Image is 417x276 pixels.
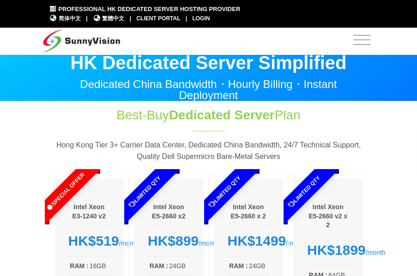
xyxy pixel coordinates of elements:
[150,262,168,270] b: RAM :
[169,108,275,122] span: Dedicated Server
[58,6,240,12] span: Professional HK Dedicated Server Hosting Provider
[70,262,88,270] b: RAM :
[248,260,269,271] td: 24GB
[86,14,87,23] li: |
[169,260,189,271] td: 24GB
[49,14,81,23] a: 简体中文
[26,153,104,230] span: Special Offer
[186,153,263,230] span: Limited Qty
[349,29,375,52] button: Toggle navigation
[192,15,210,22] a: Login
[130,14,131,23] li: |
[89,260,110,271] td: 16GB
[136,15,180,22] a: Client Portal
[68,233,110,249] div: /month
[93,14,125,23] a: 繁體中文
[113,106,304,124] h1: Best-Buy Plan
[307,242,349,258] div: /month
[68,233,119,248] strong: HK$519
[106,153,184,230] span: Limited Qty
[49,139,368,163] p: Hong Kong Tier 3+ Carrier Data Center, Dedicated China Bandwidth, 24/7 Technical Support, Quality...
[228,233,270,249] div: /month
[148,233,199,248] strong: HK$899
[229,262,248,270] b: RAM :
[49,79,368,101] p: Dedicated China Bandwidth・Hourly Billing・Instant Deployment
[148,233,190,249] div: /month
[266,153,343,230] span: Limited Qty
[228,233,286,248] strong: HK$1499
[307,242,366,258] strong: HK$1899
[49,53,368,72] p: HK Dedicated Server Simplified
[186,14,187,23] li: |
